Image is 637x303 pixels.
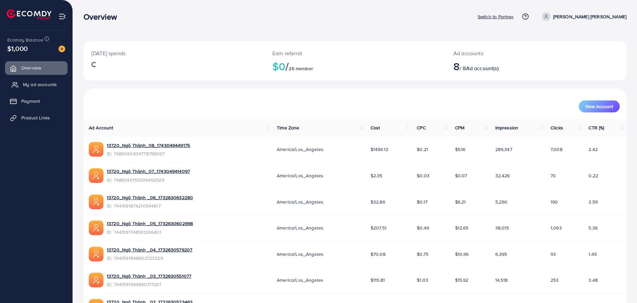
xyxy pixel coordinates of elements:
[417,251,428,257] span: $0.75
[588,172,598,179] span: 0.22
[21,65,41,71] span: Overview
[495,277,508,283] span: 14,518
[588,277,598,283] span: 3.48
[495,251,507,257] span: 6,395
[107,281,191,288] span: ID: 7441591494890717201
[588,199,598,205] span: 3.59
[59,46,65,52] img: image
[107,255,192,261] span: ID: 7441591646602723329
[277,199,323,205] span: America/Los_Angeles
[455,199,466,205] span: $6.21
[107,177,190,183] span: ID: 7486340159299452929
[588,146,598,153] span: 2.42
[455,124,464,131] span: CPM
[83,12,122,22] h3: Overview
[551,251,556,257] span: 93
[5,94,68,108] a: Payment
[551,146,562,153] span: 7,008
[371,277,385,283] span: $115.81
[289,65,313,72] span: 26 member
[59,13,66,20] img: menu
[453,59,460,74] span: 8
[89,221,103,235] img: ic-ads-acc.e4c84228.svg
[551,124,563,131] span: Clicks
[23,81,57,88] span: My ad accounts
[417,277,428,283] span: $1.03
[579,100,620,112] button: New Account
[585,104,613,109] span: New Account
[277,251,323,257] span: America/Los_Angeles
[107,150,190,157] span: ID: 7486340304778756097
[7,44,28,53] span: $1,000
[107,203,193,209] span: ID: 7441591874210594817
[371,124,380,131] span: Cost
[371,225,387,231] span: $207.51
[539,12,626,21] a: [PERSON_NAME] [PERSON_NAME]
[285,59,289,74] span: /
[107,142,190,149] a: 13720_Ngô Thành_08_1743049449175
[107,229,193,235] span: ID: 7441591748591206401
[21,114,50,121] span: Product Links
[551,225,562,231] span: 1,063
[7,9,52,20] img: logo
[455,251,469,257] span: $10.96
[453,49,573,57] p: Ad accounts
[277,277,323,283] span: America/Los_Angeles
[455,277,469,283] span: $15.92
[417,225,429,231] span: $0.49
[7,37,43,43] span: Ecomdy Balance
[455,146,466,153] span: $5.16
[272,60,437,73] h2: $0
[551,199,558,205] span: 190
[21,98,40,104] span: Payment
[453,60,573,73] h2: / 8
[89,247,103,261] img: ic-ads-acc.e4c84228.svg
[277,172,323,179] span: America/Los_Angeles
[478,13,514,21] p: Switch to Partner
[466,65,499,72] span: Ad account(s)
[107,273,191,279] a: 13720_Ngô Thành _03_1732630551077
[89,124,113,131] span: Ad Account
[5,78,68,91] a: My ad accounts
[551,277,558,283] span: 253
[107,220,193,227] a: 13720_Ngô Thành _05_1732630602998
[107,168,190,175] a: 13720_Ngô Thành_07_1743049414097
[89,273,103,287] img: ic-ads-acc.e4c84228.svg
[495,225,509,231] span: 38,015
[455,172,467,179] span: $0.07
[417,172,429,179] span: $0.03
[417,146,428,153] span: $0.21
[89,142,103,157] img: ic-ads-acc.e4c84228.svg
[495,199,508,205] span: 5,290
[495,124,519,131] span: Impression
[588,124,604,131] span: CTR (%)
[371,251,386,257] span: $70.08
[371,146,388,153] span: $1494.13
[91,49,256,57] p: [DATE] spends
[417,124,425,131] span: CPC
[277,225,323,231] span: America/Los_Angeles
[89,195,103,209] img: ic-ads-acc.e4c84228.svg
[5,61,68,75] a: Overview
[107,246,192,253] a: 13720_Ngô Thành _04_1732630579207
[5,111,68,124] a: Product Links
[551,172,556,179] span: 70
[495,146,512,153] span: 289,347
[588,225,598,231] span: 5.36
[272,49,437,57] p: Earn referral
[455,225,469,231] span: $12.65
[371,199,385,205] span: $32.86
[107,194,193,201] a: 13720_Ngô Thành _06_1732630632280
[417,199,427,205] span: $0.17
[277,146,323,153] span: America/Los_Angeles
[588,251,597,257] span: 1.45
[553,13,626,21] p: [PERSON_NAME] [PERSON_NAME]
[495,172,510,179] span: 32,426
[277,124,299,131] span: Time Zone
[89,168,103,183] img: ic-ads-acc.e4c84228.svg
[371,172,383,179] span: $2.35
